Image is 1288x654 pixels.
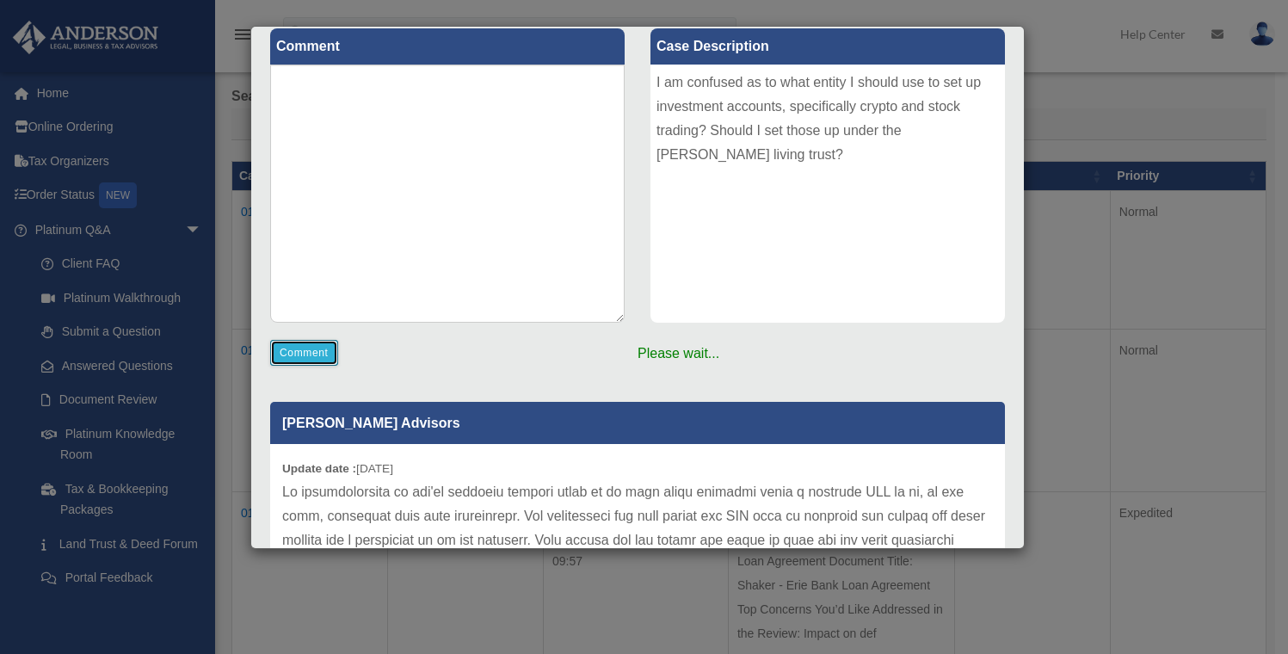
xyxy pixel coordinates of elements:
b: Update date : [282,462,356,475]
button: Comment [270,340,338,366]
label: Case Description [650,28,1005,65]
p: [PERSON_NAME] Advisors [270,402,1005,444]
div: I am confused as to what entity I should use to set up investment accounts, specifically crypto a... [650,65,1005,323]
label: Comment [270,28,625,65]
small: [DATE] [282,462,393,475]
